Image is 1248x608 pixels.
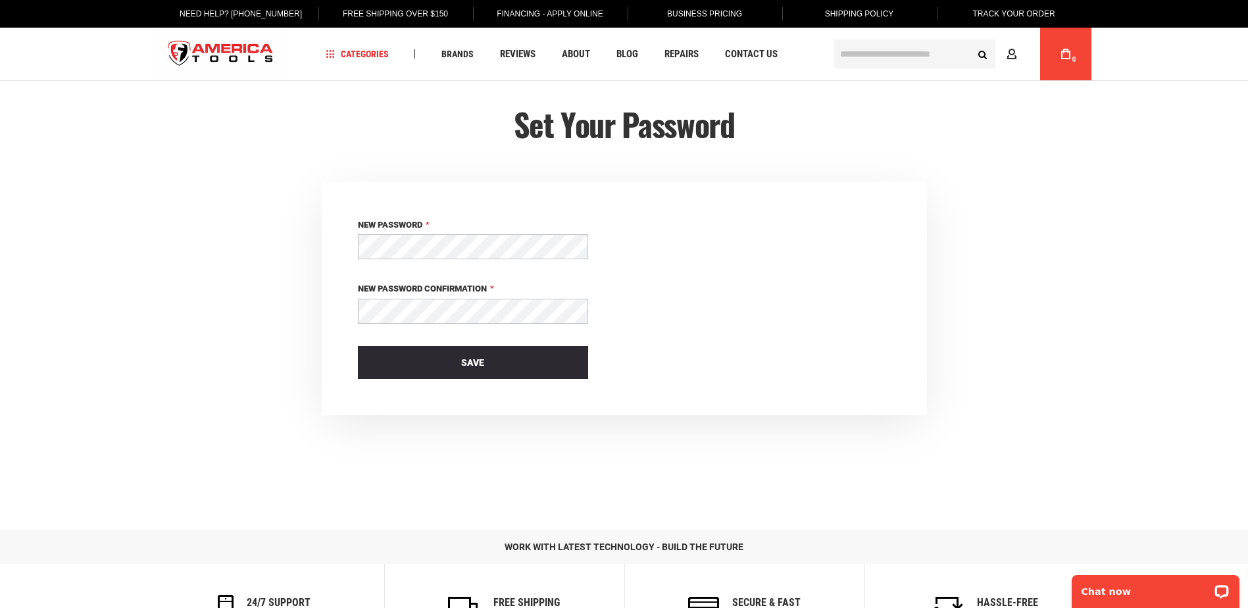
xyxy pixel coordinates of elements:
[358,220,422,230] span: New Password
[970,41,995,66] button: Search
[562,49,590,59] span: About
[1072,56,1076,63] span: 0
[659,45,705,63] a: Repairs
[494,45,541,63] a: Reviews
[326,49,389,59] span: Categories
[1063,567,1248,608] iframe: LiveChat chat widget
[1053,28,1078,80] a: 0
[616,49,638,59] span: Blog
[358,284,487,293] span: New Password Confirmation
[436,45,480,63] a: Brands
[500,49,536,59] span: Reviews
[157,30,285,79] img: America Tools
[725,49,778,59] span: Contact Us
[320,45,395,63] a: Categories
[441,49,474,59] span: Brands
[358,346,588,379] button: Save
[825,9,894,18] span: Shipping Policy
[157,30,285,79] a: store logo
[556,45,596,63] a: About
[719,45,784,63] a: Contact Us
[611,45,644,63] a: Blog
[514,101,735,147] span: Set Your Password
[664,49,699,59] span: Repairs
